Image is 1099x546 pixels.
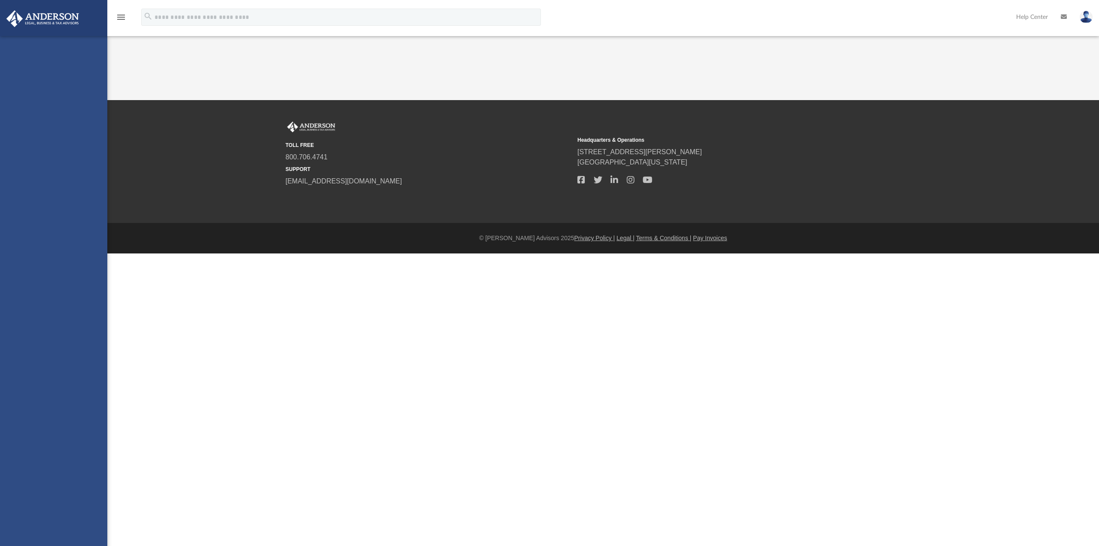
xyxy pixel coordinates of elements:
[285,141,571,149] small: TOLL FREE
[285,122,337,133] img: Anderson Advisors Platinum Portal
[574,235,615,241] a: Privacy Policy |
[577,159,687,166] a: [GEOGRAPHIC_DATA][US_STATE]
[285,153,328,161] a: 800.706.4741
[143,12,153,21] i: search
[107,234,1099,243] div: © [PERSON_NAME] Advisors 2025
[577,148,702,156] a: [STREET_ADDRESS][PERSON_NAME]
[116,12,126,22] i: menu
[116,16,126,22] a: menu
[285,177,402,185] a: [EMAIL_ADDRESS][DOMAIN_NAME]
[616,235,635,241] a: Legal |
[577,136,863,144] small: Headquarters & Operations
[1080,11,1093,23] img: User Pic
[4,10,82,27] img: Anderson Advisors Platinum Portal
[693,235,727,241] a: Pay Invoices
[285,165,571,173] small: SUPPORT
[636,235,692,241] a: Terms & Conditions |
